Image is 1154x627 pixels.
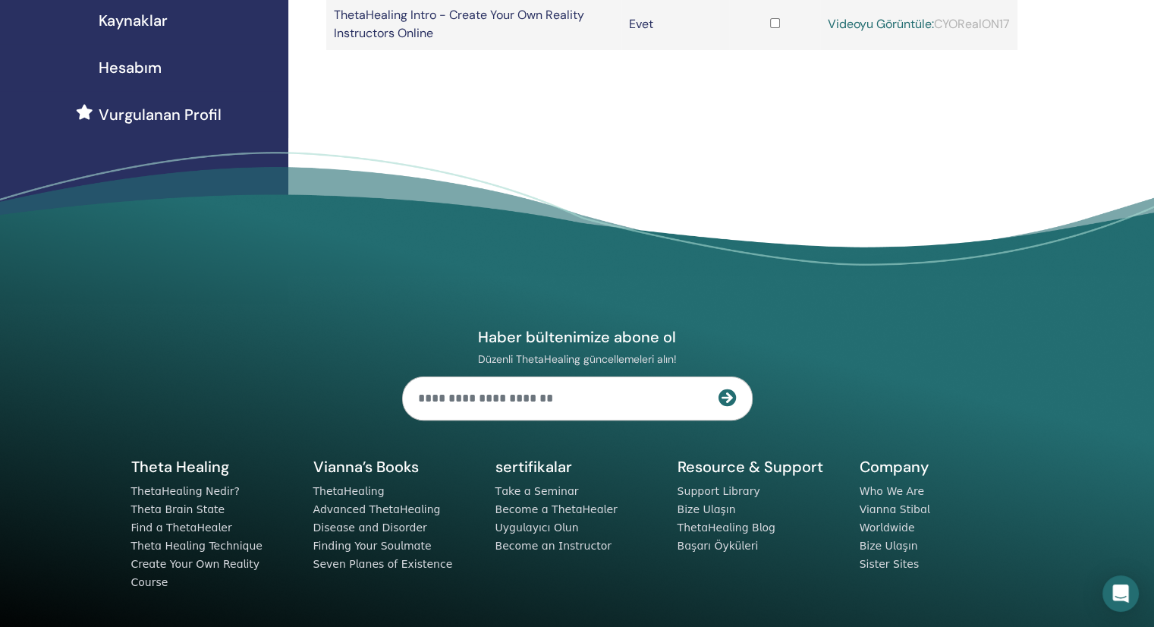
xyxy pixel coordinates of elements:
[495,521,579,534] a: Uygulayıcı Olun
[860,540,918,552] a: Bize Ulaşın
[860,485,924,497] a: Who We Are
[678,485,760,497] a: Support Library
[678,503,736,515] a: Bize Ulaşın
[828,16,934,32] a: Videoyu Görüntüle:
[495,503,618,515] a: Become a ThetaHealer
[131,457,295,477] h5: Theta Healing
[99,56,162,79] span: Hesabım
[1102,575,1139,612] div: Open Intercom Messenger
[678,540,759,552] a: Başarı Öyküleri
[131,521,232,534] a: Find a ThetaHealer
[828,15,1010,33] div: CYORealON17
[860,521,915,534] a: Worldwide
[131,540,263,552] a: Theta Healing Technique
[495,485,579,497] a: Take a Seminar
[131,558,260,588] a: Create Your Own Reality Course
[313,540,432,552] a: Finding Your Soulmate
[860,558,920,570] a: Sister Sites
[313,521,427,534] a: Disease and Disorder
[678,457,841,477] h5: Resource & Support
[99,103,222,126] span: Vurgulanan Profil
[313,503,441,515] a: Advanced ThetaHealing
[131,503,225,515] a: Theta Brain State
[495,540,612,552] a: Become an Instructor
[860,503,930,515] a: Vianna Stibal
[313,558,453,570] a: Seven Planes of Existence
[131,485,240,497] a: ThetaHealing Nedir?
[678,521,775,534] a: ThetaHealing Blog
[860,457,1024,477] h5: Company
[313,485,385,497] a: ThetaHealing
[495,457,659,477] h5: sertifikalar
[402,327,753,347] h4: Haber bültenimize abone ol
[313,457,477,477] h5: Vianna’s Books
[402,352,753,366] p: Düzenli ThetaHealing güncellemeleri alın!
[99,9,168,32] span: Kaynaklar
